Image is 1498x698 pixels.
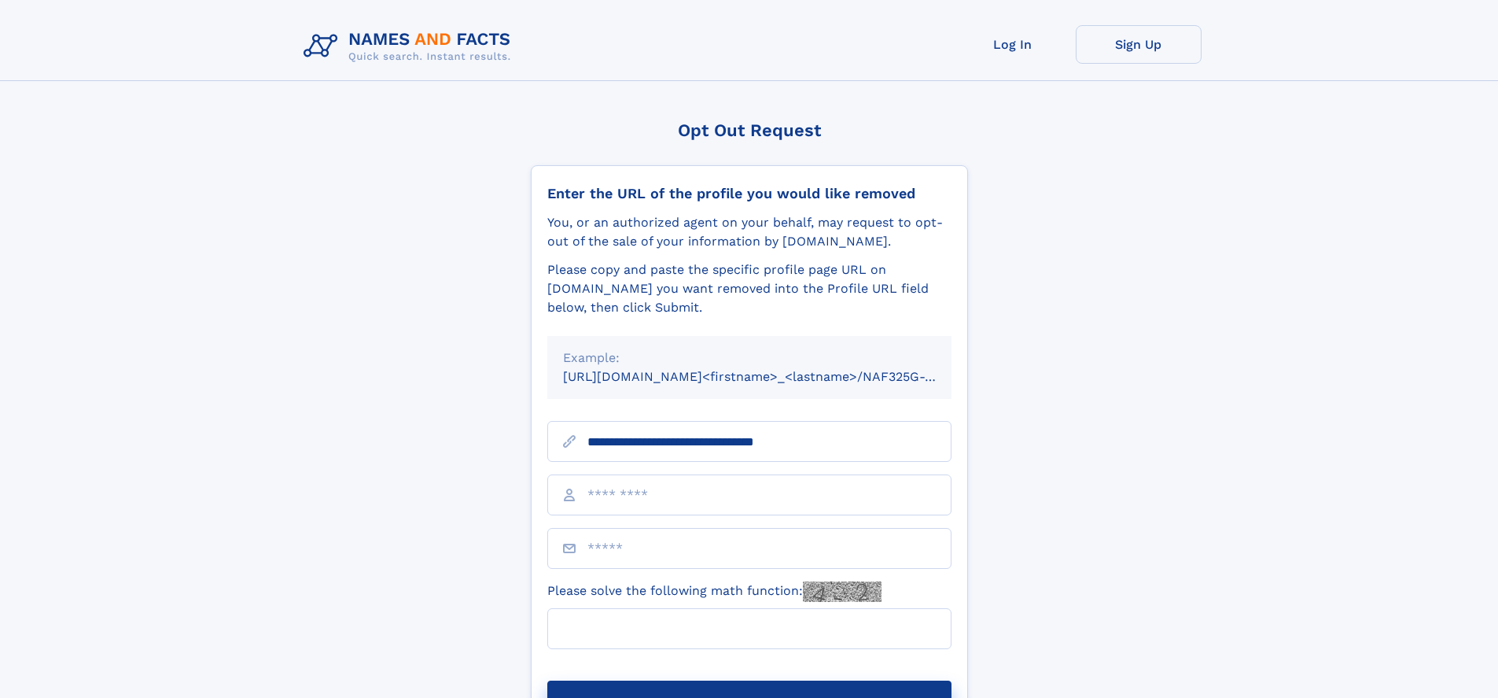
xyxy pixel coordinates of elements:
div: Please copy and paste the specific profile page URL on [DOMAIN_NAME] you want removed into the Pr... [547,260,951,317]
label: Please solve the following math function: [547,582,882,602]
div: You, or an authorized agent on your behalf, may request to opt-out of the sale of your informatio... [547,213,951,251]
a: Sign Up [1076,25,1202,64]
img: Logo Names and Facts [297,25,524,68]
div: Opt Out Request [531,120,968,140]
div: Enter the URL of the profile you would like removed [547,185,951,202]
a: Log In [950,25,1076,64]
small: [URL][DOMAIN_NAME]<firstname>_<lastname>/NAF325G-xxxxxxxx [563,369,981,384]
div: Example: [563,349,936,367]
